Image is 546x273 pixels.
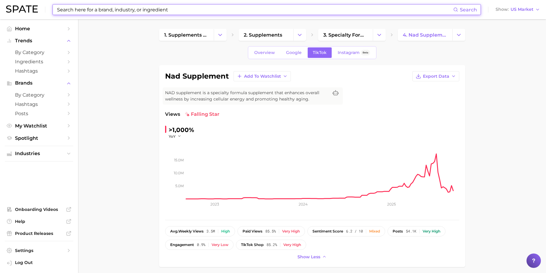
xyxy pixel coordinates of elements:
span: 54.1k [406,229,416,233]
span: 85.5% [265,229,276,233]
a: Log out. Currently logged in with e-mail jenny.zeng@spate.nyc. [5,258,73,268]
span: Product Releases [15,231,63,236]
input: Search here for a brand, industry, or ingredient [56,4,453,15]
span: Show [496,8,509,11]
div: Very high [283,243,301,247]
button: paid views85.5%Very high [237,226,305,236]
a: 3. specialty formula supplements [318,29,373,41]
tspan: 15.0m [174,158,184,162]
div: High [221,229,230,233]
button: Change Category [214,29,227,41]
tspan: 2025 [387,202,396,206]
div: Mixed [369,229,380,233]
a: Google [281,47,307,58]
a: by Category [5,90,73,100]
tspan: 2023 [210,202,219,206]
div: Very low [212,243,228,247]
button: Industries [5,149,73,158]
a: 2. supplements [239,29,293,41]
div: Very high [423,229,440,233]
button: Export Data [412,71,459,81]
a: Posts [5,109,73,118]
a: Overview [249,47,280,58]
span: 1. supplements & ingestibles [164,32,209,38]
span: Onboarding Videos [15,207,63,212]
span: posts [393,229,403,233]
span: Posts [15,111,63,116]
span: NAD supplement is a specialty formula supplement that enhances overall wellness by increasing cel... [165,90,328,102]
span: >1,000% [169,126,194,133]
a: My Watchlist [5,121,73,130]
a: TikTok [308,47,332,58]
div: Very high [282,229,300,233]
span: Hashtags [15,68,63,74]
span: Show less [297,254,320,259]
span: Overview [254,50,275,55]
button: engagement0.9%Very low [165,240,234,250]
span: 6.2 / 10 [346,229,363,233]
span: Views [165,111,180,118]
span: 85.2% [267,243,277,247]
span: US Market [511,8,533,11]
span: Beta [363,50,368,55]
a: Hashtags [5,100,73,109]
span: Home [15,26,63,31]
span: engagement [170,243,194,247]
button: Trends [5,36,73,45]
span: Ingredients [15,59,63,64]
button: avg.weekly views3.5mHigh [165,226,235,236]
a: 4. nad supplement [398,29,452,41]
abbr: average [170,229,178,233]
h1: nad supplement [165,73,229,80]
button: Show less [296,253,328,261]
a: Ingredients [5,57,73,66]
span: falling star [185,111,219,118]
a: Help [5,217,73,226]
span: weekly views [170,229,204,233]
span: Brands [15,80,63,86]
span: Add to Watchlist [244,74,281,79]
button: Change Category [293,29,306,41]
tspan: 10.0m [174,171,184,175]
span: Export Data [423,74,449,79]
span: Industries [15,151,63,156]
img: falling star [185,112,190,117]
span: Google [286,50,302,55]
span: Search [460,7,477,13]
a: Settings [5,246,73,255]
button: sentiment score6.2 / 10Mixed [307,226,385,236]
span: 4. nad supplement [403,32,447,38]
tspan: 5.0m [175,184,184,188]
a: InstagramBeta [333,47,375,58]
span: 3.5m [207,229,215,233]
span: Trends [15,38,63,43]
span: YoY [169,134,176,139]
span: My Watchlist [15,123,63,129]
button: TikTok shop85.2%Very high [236,240,306,250]
a: Onboarding Videos [5,205,73,214]
span: Instagram [338,50,360,55]
a: Hashtags [5,66,73,76]
span: Spotlight [15,135,63,141]
a: Spotlight [5,133,73,143]
a: by Category [5,48,73,57]
a: Product Releases [5,229,73,238]
button: ShowUS Market [494,6,541,13]
span: TikTok shop [241,243,264,247]
a: 1. supplements & ingestibles [159,29,214,41]
span: by Category [15,49,63,55]
button: Change Category [373,29,386,41]
tspan: 2024 [298,202,307,206]
span: Log Out [15,260,68,265]
span: 2. supplements [244,32,282,38]
button: posts54.1kVery high [388,226,445,236]
span: Hashtags [15,101,63,107]
img: SPATE [6,5,38,13]
button: Add to Watchlist [234,71,291,81]
span: TikTok [313,50,327,55]
span: 3. specialty formula supplements [323,32,368,38]
span: Help [15,219,63,224]
button: Brands [5,79,73,88]
span: by Category [15,92,63,98]
button: YoY [169,134,182,139]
